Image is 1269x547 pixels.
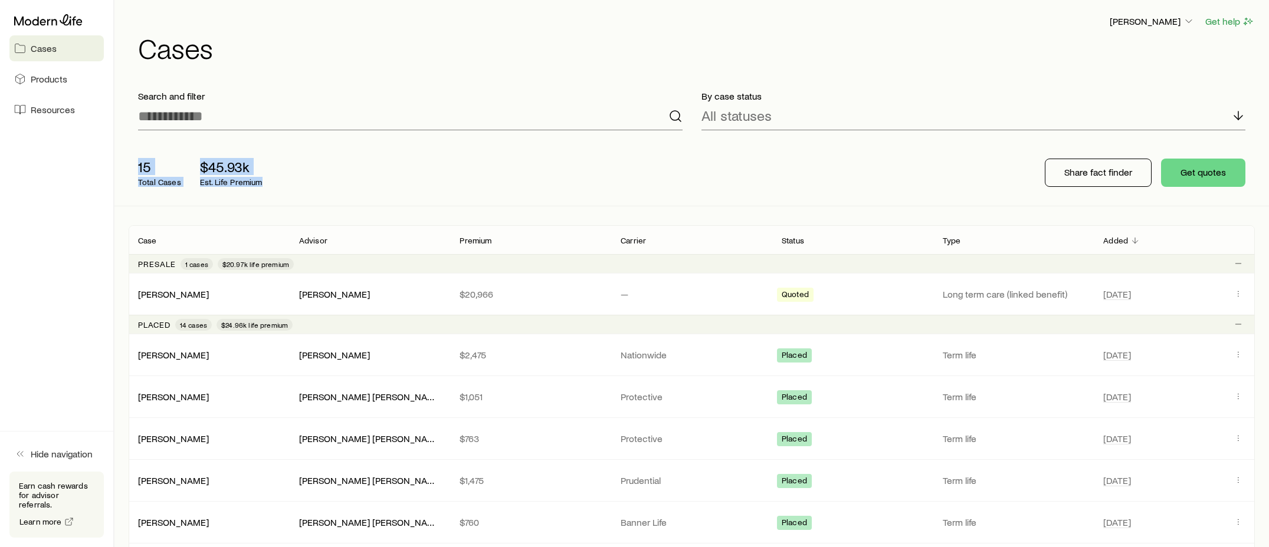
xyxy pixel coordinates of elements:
[9,97,104,123] a: Resources
[460,433,602,444] p: $763
[460,288,602,300] p: $20,966
[943,391,1085,403] p: Term life
[782,236,804,245] p: Status
[138,177,181,187] p: Total Cases
[943,474,1085,486] p: Term life
[138,516,209,529] div: [PERSON_NAME]
[943,288,1085,300] p: Long term care (linked benefit)
[138,349,209,361] div: [PERSON_NAME]
[943,433,1085,444] p: Term life
[782,350,807,363] span: Placed
[621,391,763,403] p: Protective
[299,288,370,301] div: [PERSON_NAME]
[9,66,104,92] a: Products
[31,73,67,85] span: Products
[299,349,370,361] div: [PERSON_NAME]
[782,289,809,302] span: Quoted
[138,474,209,486] a: [PERSON_NAME]
[299,236,327,245] p: Advisor
[1161,159,1245,187] button: Get quotes
[621,288,763,300] p: —
[701,107,772,124] p: All statuses
[222,259,289,269] span: $20.97k life premium
[138,433,209,444] a: [PERSON_NAME]
[1103,349,1131,361] span: [DATE]
[31,104,75,116] span: Resources
[299,433,441,445] div: [PERSON_NAME] [PERSON_NAME]
[185,259,208,269] span: 1 cases
[180,320,207,329] span: 14 cases
[460,474,602,486] p: $1,475
[1205,15,1255,28] button: Get help
[138,259,176,269] p: Presale
[1110,15,1195,27] p: [PERSON_NAME]
[1109,15,1195,29] button: [PERSON_NAME]
[31,448,93,460] span: Hide navigation
[782,392,807,404] span: Placed
[138,349,209,360] a: [PERSON_NAME]
[138,90,683,102] p: Search and filter
[19,481,94,509] p: Earn cash rewards for advisor referrals.
[9,35,104,61] a: Cases
[138,391,209,403] div: [PERSON_NAME]
[621,433,763,444] p: Protective
[1103,516,1131,528] span: [DATE]
[138,288,209,301] div: [PERSON_NAME]
[621,516,763,528] p: Banner Life
[943,349,1085,361] p: Term life
[782,476,807,488] span: Placed
[31,42,57,54] span: Cases
[299,391,441,403] div: [PERSON_NAME] [PERSON_NAME]
[138,34,1255,62] h1: Cases
[138,320,170,329] p: Placed
[138,159,181,175] p: 15
[1103,474,1131,486] span: [DATE]
[621,236,646,245] p: Carrier
[1103,288,1131,300] span: [DATE]
[621,349,763,361] p: Nationwide
[19,518,62,526] span: Learn more
[460,391,602,403] p: $1,051
[200,177,263,187] p: Est. Life Premium
[460,516,602,528] p: $760
[200,159,263,175] p: $45.93k
[782,434,807,446] span: Placed
[1103,391,1131,403] span: [DATE]
[621,474,763,486] p: Prudential
[221,320,288,329] span: $24.96k life premium
[943,516,1085,528] p: Term life
[1103,433,1131,444] span: [DATE]
[138,516,209,528] a: [PERSON_NAME]
[460,349,602,361] p: $2,475
[1064,166,1132,178] p: Share fact finder
[138,474,209,487] div: [PERSON_NAME]
[1045,159,1152,187] button: Share fact finder
[138,391,209,402] a: [PERSON_NAME]
[9,472,104,538] div: Earn cash rewards for advisor referrals.Learn more
[299,516,441,529] div: [PERSON_NAME] [PERSON_NAME]
[943,236,961,245] p: Type
[138,288,209,299] a: [PERSON_NAME]
[9,441,104,467] button: Hide navigation
[138,433,209,445] div: [PERSON_NAME]
[782,518,807,530] span: Placed
[138,236,157,245] p: Case
[701,90,1246,102] p: By case status
[1103,236,1128,245] p: Added
[299,474,441,487] div: [PERSON_NAME] [PERSON_NAME]
[460,236,491,245] p: Premium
